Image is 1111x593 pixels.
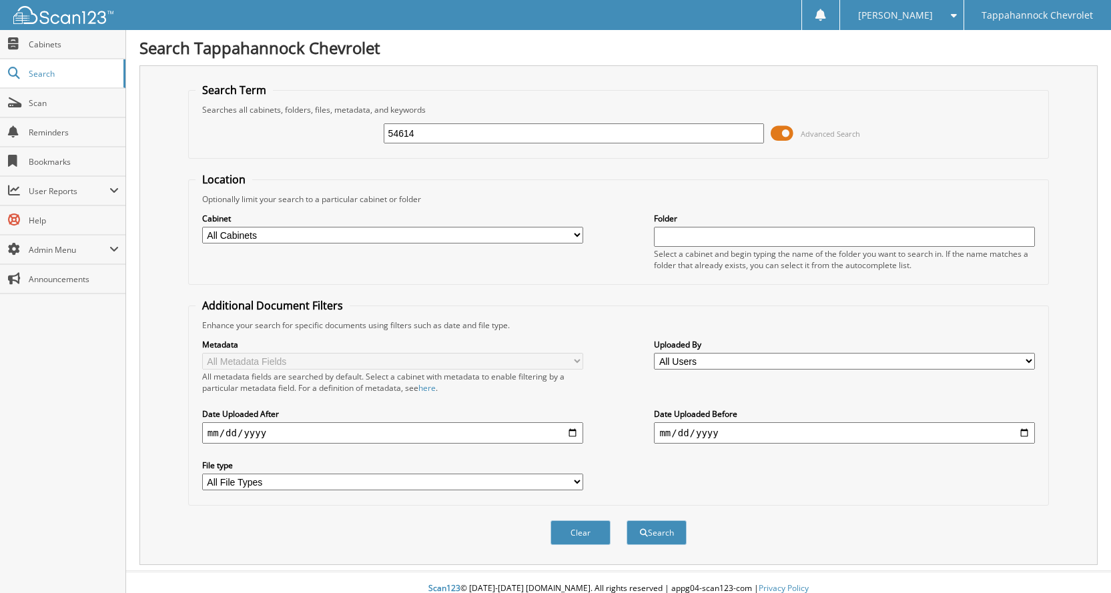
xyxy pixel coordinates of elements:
[196,83,273,97] legend: Search Term
[801,129,860,139] span: Advanced Search
[202,213,583,224] label: Cabinet
[13,6,113,24] img: scan123-logo-white.svg
[29,39,119,50] span: Cabinets
[196,320,1042,331] div: Enhance your search for specific documents using filters such as date and file type.
[550,520,611,545] button: Clear
[202,339,583,350] label: Metadata
[29,244,109,255] span: Admin Menu
[982,11,1093,19] span: Tappahannock Chevrolet
[858,11,933,19] span: [PERSON_NAME]
[196,193,1042,205] div: Optionally limit your search to a particular cabinet or folder
[29,185,109,197] span: User Reports
[29,273,119,285] span: Announcements
[654,422,1035,444] input: end
[418,382,436,394] a: here
[196,104,1042,115] div: Searches all cabinets, folders, files, metadata, and keywords
[654,408,1035,420] label: Date Uploaded Before
[202,408,583,420] label: Date Uploaded After
[29,68,117,79] span: Search
[202,460,583,471] label: File type
[139,37,1098,59] h1: Search Tappahannock Chevrolet
[196,298,350,313] legend: Additional Document Filters
[202,371,583,394] div: All metadata fields are searched by default. Select a cabinet with metadata to enable filtering b...
[29,97,119,109] span: Scan
[654,248,1035,271] div: Select a cabinet and begin typing the name of the folder you want to search in. If the name match...
[196,172,252,187] legend: Location
[29,127,119,138] span: Reminders
[29,215,119,226] span: Help
[654,213,1035,224] label: Folder
[29,156,119,167] span: Bookmarks
[627,520,687,545] button: Search
[202,422,583,444] input: start
[654,339,1035,350] label: Uploaded By
[1044,529,1111,593] iframe: Chat Widget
